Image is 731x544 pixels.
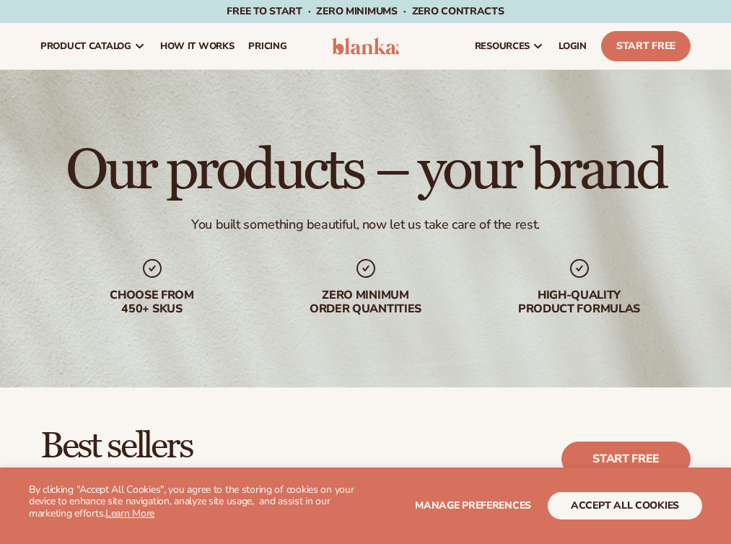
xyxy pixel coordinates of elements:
h1: Our products – your brand [66,141,665,199]
span: Manage preferences [415,499,531,512]
button: accept all cookies [548,492,702,519]
img: logo [332,38,399,55]
a: Learn More [105,506,154,520]
div: Zero minimum order quantities [273,289,458,316]
span: product catalog [40,40,131,52]
a: LOGIN [551,23,594,69]
a: Start Free [601,31,691,61]
a: Start free [561,442,691,476]
a: resources [468,23,551,69]
span: pricing [248,40,286,52]
span: How It Works [160,40,235,52]
span: LOGIN [559,40,587,52]
div: You built something beautiful, now let us take care of the rest. [191,216,540,233]
a: How It Works [153,23,242,69]
div: Choose from 450+ Skus [60,289,245,316]
button: Manage preferences [415,492,531,519]
a: pricing [241,23,294,69]
span: resources [475,40,530,52]
p: By clicking "Accept All Cookies", you agree to the storing of cookies on your device to enhance s... [29,484,366,520]
h2: Best sellers [40,428,426,466]
div: High-quality product formulas [487,289,672,316]
span: Free to start · ZERO minimums · ZERO contracts [227,4,504,18]
a: product catalog [33,23,153,69]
